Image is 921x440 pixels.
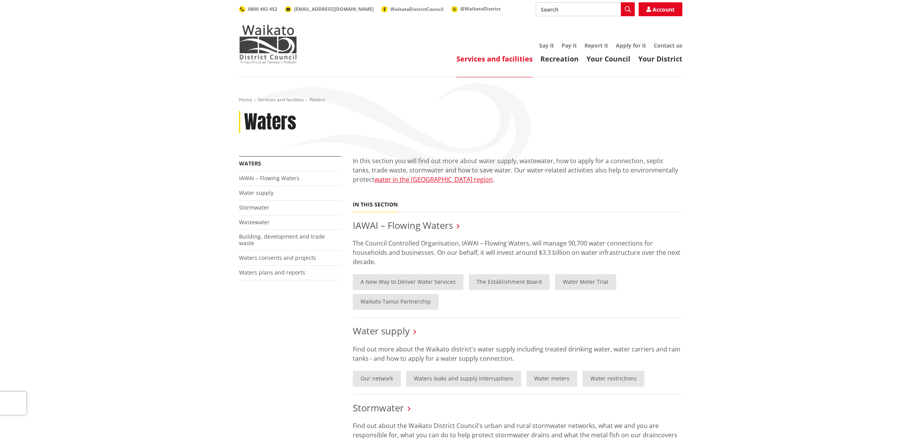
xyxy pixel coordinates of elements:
[654,42,682,49] a: Contact us
[353,344,682,363] p: Find out more about the Waikato district's water supply including treated drinking water, water c...
[239,97,682,103] nav: breadcrumb
[248,6,277,12] span: 0800 492 452
[555,274,616,290] a: Water Meter Trial
[294,6,374,12] span: [EMAIL_ADDRESS][DOMAIN_NAME]
[285,6,374,12] a: [EMAIL_ADDRESS][DOMAIN_NAME]
[353,239,682,266] p: The Council Controlled Organisation, IAWAI – Flowing Waters, will manage 90,700 water connections...
[239,218,270,226] a: Wastewater
[536,2,635,16] input: Search input
[239,269,305,276] a: Waters plans and reports
[309,96,325,103] span: Waters
[539,42,554,49] a: Say it
[239,233,325,247] a: Building, development and trade waste
[526,371,577,387] a: Water meters
[451,5,501,12] a: @WaikatoDistrict
[258,96,304,103] a: Services and facilities
[353,201,398,208] h5: In this section
[239,204,269,211] a: Stormwater
[239,254,316,261] a: Waters consents and projects
[353,274,463,290] a: A New Way to Deliver Water Services
[353,219,453,232] a: IAWAI – Flowing Waters
[239,160,261,167] a: Waters
[353,371,401,387] a: Our network
[381,6,444,12] a: WaikatoDistrictCouncil
[239,189,273,196] a: Water supply
[616,42,646,49] a: Apply for it
[583,371,644,387] a: Water restrictions
[639,2,682,16] a: Account
[239,25,297,63] img: Waikato District Council - Te Kaunihera aa Takiwaa o Waikato
[460,5,501,12] span: @WaikatoDistrict
[244,111,296,133] h1: Waters
[239,6,277,12] a: 0800 492 452
[406,371,521,387] a: Waters leaks and supply interruptions
[374,175,493,184] a: water in the [GEOGRAPHIC_DATA] region
[469,274,550,290] a: The Establishment Board
[353,324,410,337] a: Water supply
[353,401,404,414] a: Stormwater
[390,6,444,12] span: WaikatoDistrictCouncil
[586,54,631,63] a: Your Council
[540,54,579,63] a: Recreation
[456,54,533,63] a: Services and facilities
[638,54,682,63] a: Your District
[353,156,682,193] p: In this section you will find out more about water supply, wastewater, how to apply for a connect...
[239,174,299,182] a: IAWAI – Flowing Waters
[239,96,252,103] a: Home
[584,42,608,49] a: Report it
[353,294,439,310] a: Waikato Tainui Partnership
[562,42,577,49] a: Pay it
